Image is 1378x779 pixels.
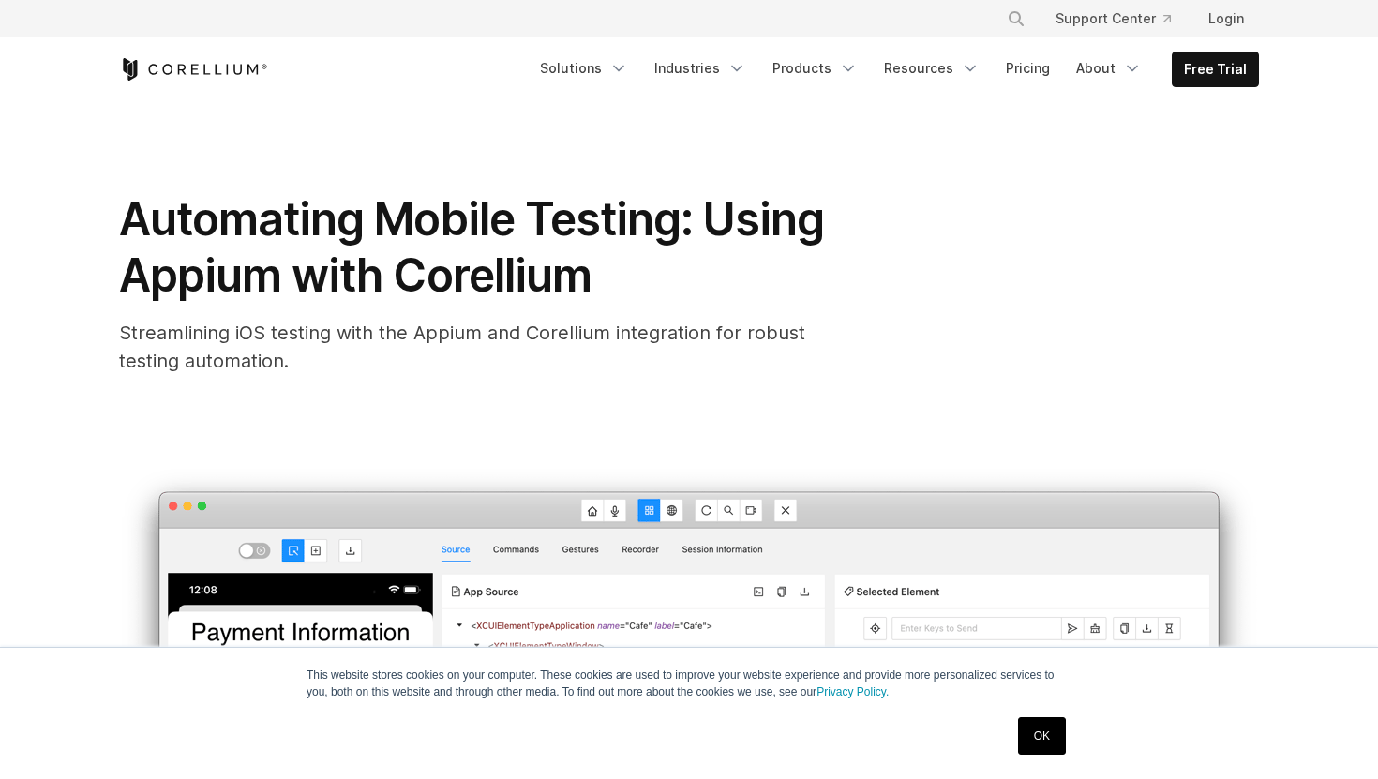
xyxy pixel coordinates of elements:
[119,322,805,372] span: Streamlining iOS testing with the Appium and Corellium integration for robust testing automation.
[529,52,639,85] a: Solutions
[1065,52,1153,85] a: About
[995,52,1061,85] a: Pricing
[119,58,268,81] a: Corellium Home
[307,667,1071,700] p: This website stores cookies on your computer. These cookies are used to improve your website expe...
[1193,2,1259,36] a: Login
[1018,717,1066,755] a: OK
[999,2,1033,36] button: Search
[984,2,1259,36] div: Navigation Menu
[873,52,991,85] a: Resources
[1041,2,1186,36] a: Support Center
[643,52,757,85] a: Industries
[816,685,889,698] a: Privacy Policy.
[529,52,1259,87] div: Navigation Menu
[119,191,824,303] span: Automating Mobile Testing: Using Appium with Corellium
[1173,52,1258,86] a: Free Trial
[761,52,869,85] a: Products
